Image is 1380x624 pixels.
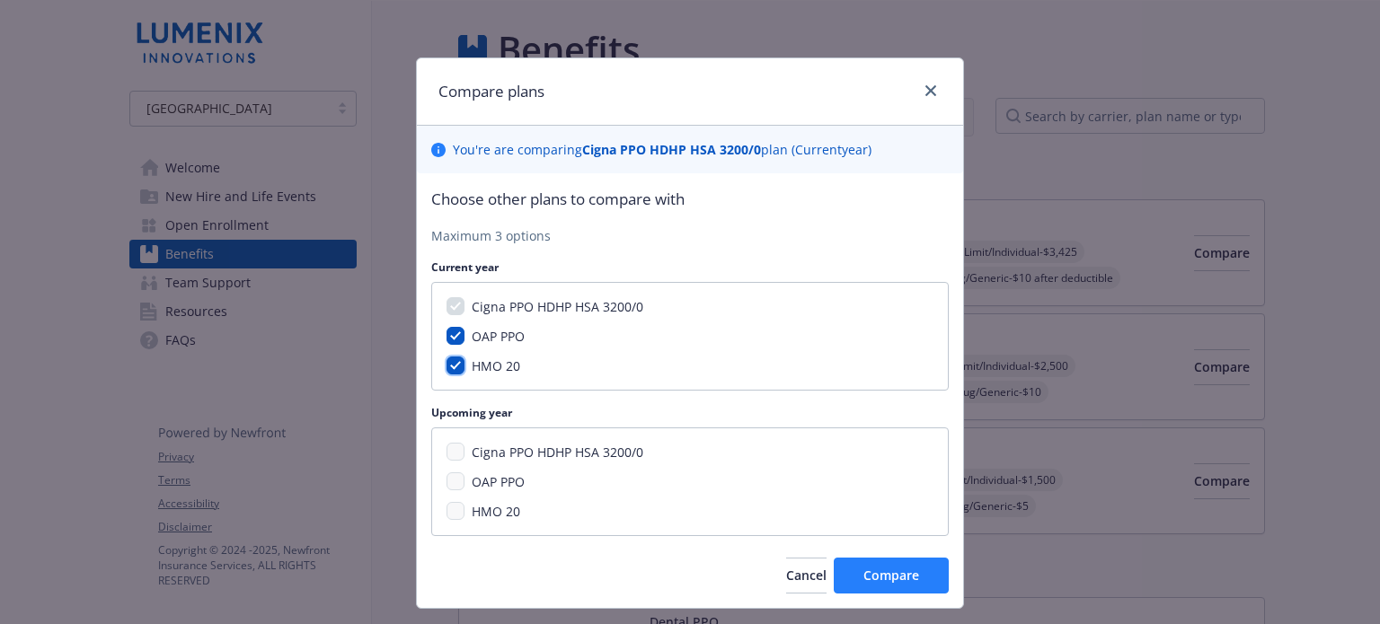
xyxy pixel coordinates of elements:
[786,567,827,584] span: Cancel
[472,298,643,315] span: Cigna PPO HDHP HSA 3200/0
[438,80,544,103] h1: Compare plans
[472,473,525,490] span: OAP PPO
[431,405,949,420] p: Upcoming year
[472,328,525,345] span: OAP PPO
[920,80,942,101] a: close
[472,444,643,461] span: Cigna PPO HDHP HSA 3200/0
[834,558,949,593] button: Compare
[431,188,949,211] p: Choose other plans to compare with
[582,141,761,158] b: Cigna PPO HDHP HSA 3200/0
[431,226,949,245] p: Maximum 3 options
[453,140,871,159] p: You ' re are comparing plan ( Current year)
[863,567,919,584] span: Compare
[431,259,949,275] p: Current year
[472,503,520,520] span: HMO 20
[472,357,520,374] span: HMO 20
[786,558,827,593] button: Cancel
